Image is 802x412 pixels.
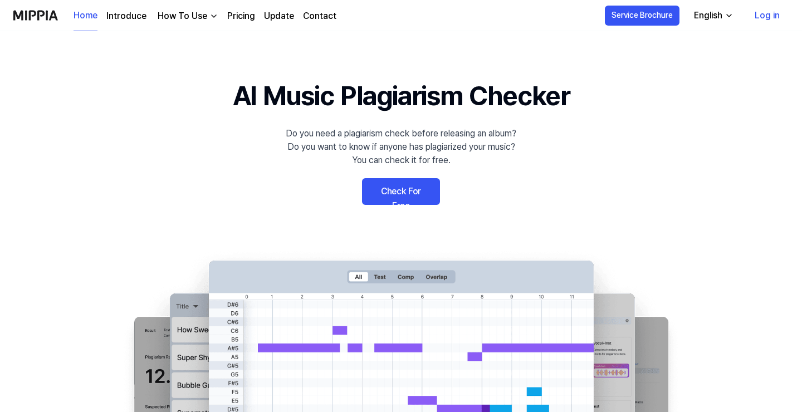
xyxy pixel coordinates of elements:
[362,178,440,205] a: Check For Free
[605,6,679,26] button: Service Brochure
[264,9,294,23] a: Update
[692,9,725,22] div: English
[233,76,570,116] h1: AI Music Plagiarism Checker
[227,9,255,23] a: Pricing
[106,9,146,23] a: Introduce
[209,12,218,21] img: down
[155,9,218,23] button: How To Use
[74,1,97,31] a: Home
[685,4,740,27] button: English
[303,9,336,23] a: Contact
[155,9,209,23] div: How To Use
[286,127,516,167] div: Do you need a plagiarism check before releasing an album? Do you want to know if anyone has plagi...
